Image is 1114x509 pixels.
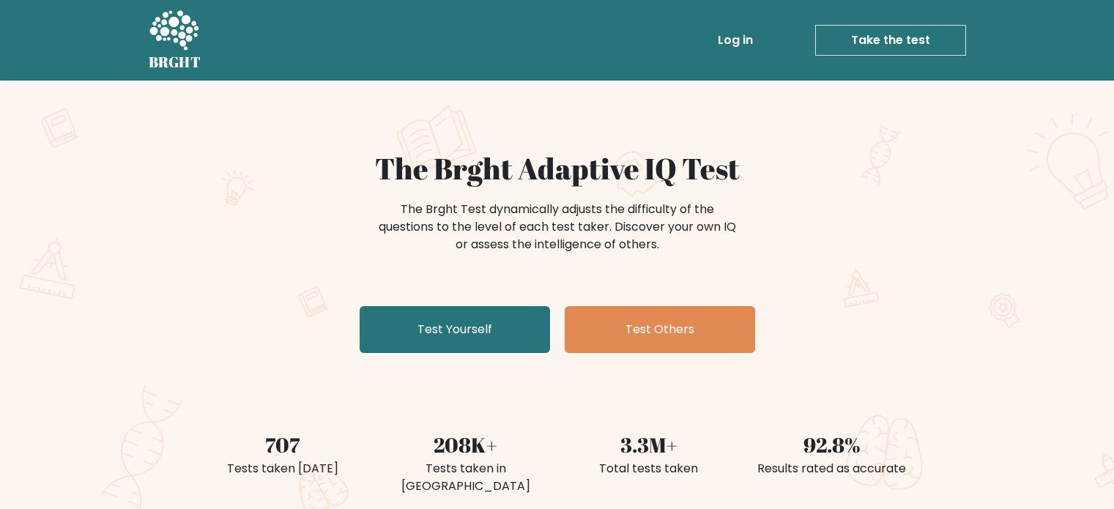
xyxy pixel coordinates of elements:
div: Total tests taken [566,460,732,478]
div: 707 [200,429,365,460]
a: Take the test [815,25,966,56]
div: Results rated as accurate [749,460,915,478]
div: Tests taken [DATE] [200,460,365,478]
h1: The Brght Adaptive IQ Test [200,151,915,186]
a: Test Others [565,306,755,353]
h5: BRGHT [149,53,201,71]
a: BRGHT [149,6,201,75]
div: 208K+ [383,429,549,460]
a: Log in [712,26,759,55]
div: Tests taken in [GEOGRAPHIC_DATA] [383,460,549,495]
div: The Brght Test dynamically adjusts the difficulty of the questions to the level of each test take... [374,201,740,253]
a: Test Yourself [360,306,550,353]
div: 92.8% [749,429,915,460]
div: 3.3M+ [566,429,732,460]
